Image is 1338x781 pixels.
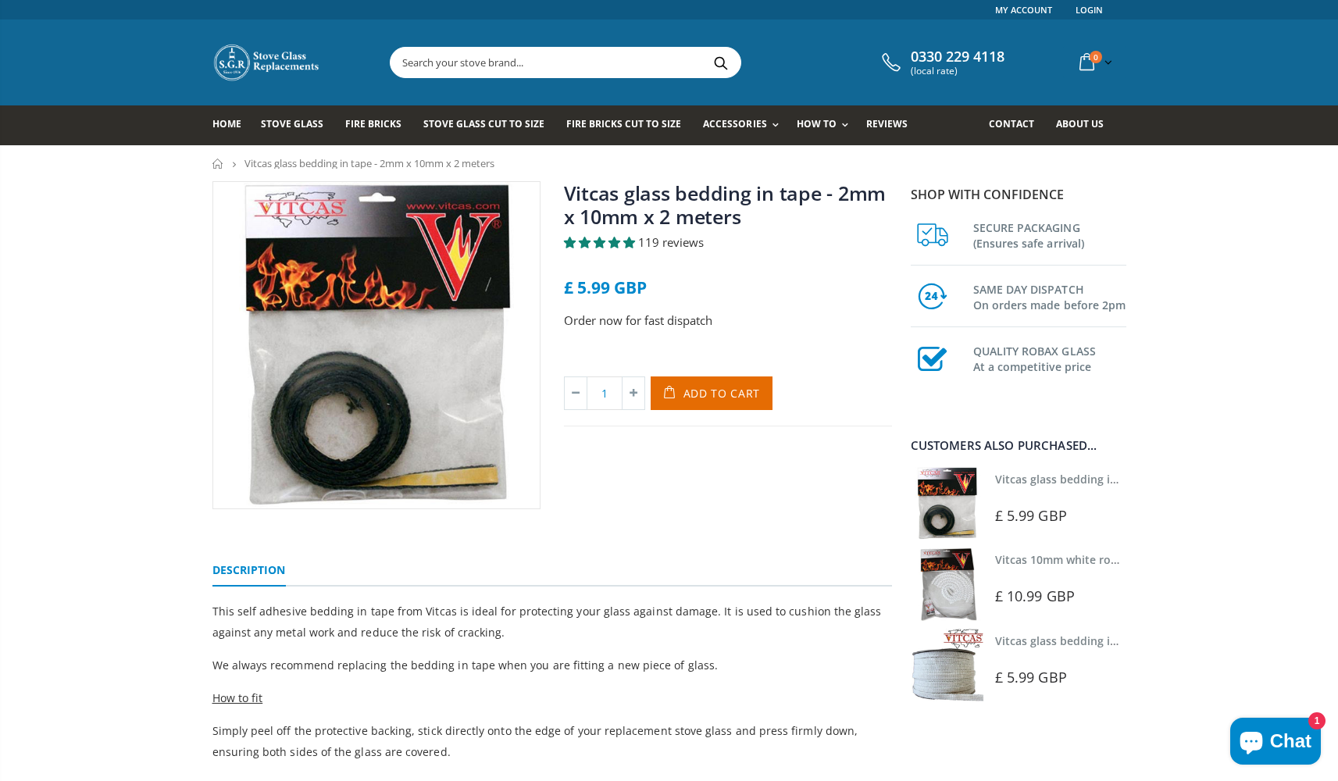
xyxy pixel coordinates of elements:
[212,105,253,145] a: Home
[564,276,647,298] span: £ 5.99 GBP
[212,654,892,676] p: We always recommend replacing the bedding in tape when you are fitting a new piece of glass.
[244,156,494,170] span: Vitcas glass bedding in tape - 2mm x 10mm x 2 meters
[866,105,919,145] a: Reviews
[212,555,286,587] a: Description
[703,105,786,145] a: Accessories
[995,472,1286,487] a: Vitcas glass bedding in tape - 2mm x 10mm x 2 meters
[212,43,322,82] img: Stove Glass Replacement
[651,376,773,410] button: Add to Cart
[564,312,892,330] p: Order now for fast dispatch
[1056,117,1104,130] span: About us
[989,105,1046,145] a: Contact
[391,48,915,77] input: Search your stove brand...
[1090,51,1102,63] span: 0
[212,690,263,705] span: How to fit
[995,552,1301,567] a: Vitcas 10mm white rope kit - includes rope seal and glue!
[973,279,1126,313] h3: SAME DAY DISPATCH On orders made before 2pm
[878,48,1004,77] a: 0330 229 4118 (local rate)
[566,105,693,145] a: Fire Bricks Cut To Size
[797,117,837,130] span: How To
[213,182,540,508] img: vitcas-stove-tape-self-adhesive-black_800x_crop_center.jpg
[995,587,1075,605] span: £ 10.99 GBP
[345,117,401,130] span: Fire Bricks
[345,105,413,145] a: Fire Bricks
[866,117,908,130] span: Reviews
[564,234,638,250] span: 4.85 stars
[911,467,983,540] img: Vitcas stove glass bedding in tape
[911,185,1126,204] p: Shop with confidence
[212,601,892,643] p: This self adhesive bedding in tape from Vitcas is ideal for protecting your glass against damage....
[212,159,224,169] a: Home
[911,48,1004,66] span: 0330 229 4118
[989,117,1034,130] span: Contact
[261,105,335,145] a: Stove Glass
[683,386,761,401] span: Add to Cart
[911,547,983,620] img: Vitcas white rope, glue and gloves kit 10mm
[703,117,766,130] span: Accessories
[423,105,556,145] a: Stove Glass Cut To Size
[911,66,1004,77] span: (local rate)
[261,117,323,130] span: Stove Glass
[973,217,1126,251] h3: SECURE PACKAGING (Ensures safe arrival)
[995,668,1067,686] span: £ 5.99 GBP
[911,629,983,701] img: Vitcas stove glass bedding in tape
[564,180,887,230] a: Vitcas glass bedding in tape - 2mm x 10mm x 2 meters
[1226,718,1326,769] inbox-online-store-chat: Shopify online store chat
[212,117,241,130] span: Home
[704,48,739,77] button: Search
[566,117,681,130] span: Fire Bricks Cut To Size
[995,633,1327,648] a: Vitcas glass bedding in tape - 2mm x 15mm x 2 meters (White)
[423,117,544,130] span: Stove Glass Cut To Size
[638,234,704,250] span: 119 reviews
[1056,105,1115,145] a: About us
[1073,47,1115,77] a: 0
[973,341,1126,375] h3: QUALITY ROBAX GLASS At a competitive price
[797,105,856,145] a: How To
[212,720,892,762] p: Simply peel off the protective backing, stick directly onto the edge of your replacement stove gl...
[911,440,1126,451] div: Customers also purchased...
[995,506,1067,525] span: £ 5.99 GBP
